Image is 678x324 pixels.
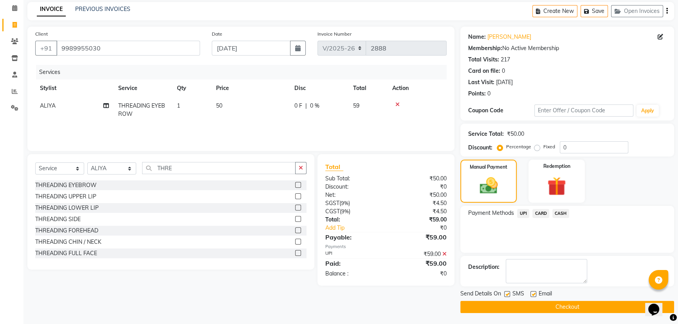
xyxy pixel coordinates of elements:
button: Apply [637,105,659,117]
div: ₹50.00 [386,191,453,199]
th: Qty [172,79,211,97]
a: PREVIOUS INVOICES [75,5,130,13]
th: Stylist [35,79,114,97]
span: THREADING EYEBROW [118,102,165,117]
label: Client [35,31,48,38]
span: CASH [552,209,569,218]
span: CARD [532,209,549,218]
div: Points: [468,90,486,98]
div: No Active Membership [468,44,666,52]
div: Discount: [319,183,386,191]
button: Save [581,5,608,17]
div: THREADING CHIN / NECK [35,238,101,246]
div: Membership: [468,44,502,52]
button: Open Invoices [611,5,663,17]
div: 217 [501,56,510,64]
span: 1 [177,102,180,109]
div: Name: [468,33,486,41]
div: THREADING FULL FACE [35,249,97,257]
div: Balance : [319,270,386,278]
div: ₹59.00 [386,232,453,242]
div: Total Visits: [468,56,499,64]
span: Payment Methods [468,209,514,217]
span: 59 [353,102,359,109]
label: Date [212,31,222,38]
th: Service [114,79,172,97]
span: SMS [512,290,524,299]
div: 0 [487,90,490,98]
div: ₹59.00 [386,250,453,258]
th: Total [348,79,388,97]
div: ₹0 [386,183,453,191]
div: Payments [325,243,447,250]
div: ₹59.00 [386,259,453,268]
span: Email [539,290,552,299]
span: 9% [341,200,348,206]
input: Enter Offer / Coupon Code [534,104,633,117]
div: [DATE] [496,78,513,86]
div: Paid: [319,259,386,268]
div: Net: [319,191,386,199]
img: _cash.svg [474,175,503,196]
div: Total: [319,216,386,224]
div: THREADING FOREHEAD [35,227,98,235]
span: Send Details On [460,290,501,299]
label: Redemption [543,163,570,170]
a: [PERSON_NAME] [487,33,531,41]
label: Invoice Number [317,31,352,38]
iframe: chat widget [645,293,670,316]
span: 0 % [310,102,319,110]
div: THREADING SIDE [35,215,81,223]
a: INVOICE [37,2,66,16]
span: ALIYA [40,102,56,109]
img: _gift.svg [541,175,572,198]
div: ( ) [319,207,386,216]
span: CGST [325,208,340,215]
div: ₹50.00 [386,175,453,183]
input: Search by Name/Mobile/Email/Code [56,41,200,56]
div: Last Visit: [468,78,494,86]
div: Payable: [319,232,386,242]
div: 0 [502,67,505,75]
button: Create New [532,5,577,17]
span: 9% [341,208,349,214]
div: ₹4.50 [386,207,453,216]
div: ₹59.00 [386,216,453,224]
div: THREADING UPPER LIP [35,193,96,201]
input: Search or Scan [142,162,296,174]
label: Percentage [506,143,531,150]
th: Action [388,79,447,97]
span: UPI [517,209,529,218]
div: UPI [319,250,386,258]
span: | [305,102,307,110]
span: Total [325,163,343,171]
label: Manual Payment [470,164,507,171]
div: Sub Total: [319,175,386,183]
a: Add Tip [319,224,397,232]
span: 0 F [294,102,302,110]
button: Checkout [460,301,674,313]
div: THREADING LOWER LIP [35,204,99,212]
div: ₹0 [397,224,453,232]
div: Service Total: [468,130,504,138]
div: Coupon Code [468,106,534,115]
div: THREADING EYEBROW [35,181,97,189]
div: Discount: [468,144,492,152]
button: +91 [35,41,57,56]
div: ( ) [319,199,386,207]
div: Description: [468,263,499,271]
div: Services [36,65,453,79]
label: Fixed [543,143,555,150]
div: ₹50.00 [507,130,524,138]
span: SGST [325,200,339,207]
div: ₹4.50 [386,199,453,207]
th: Price [211,79,290,97]
div: Card on file: [468,67,500,75]
div: ₹0 [386,270,453,278]
th: Disc [290,79,348,97]
span: 50 [216,102,222,109]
